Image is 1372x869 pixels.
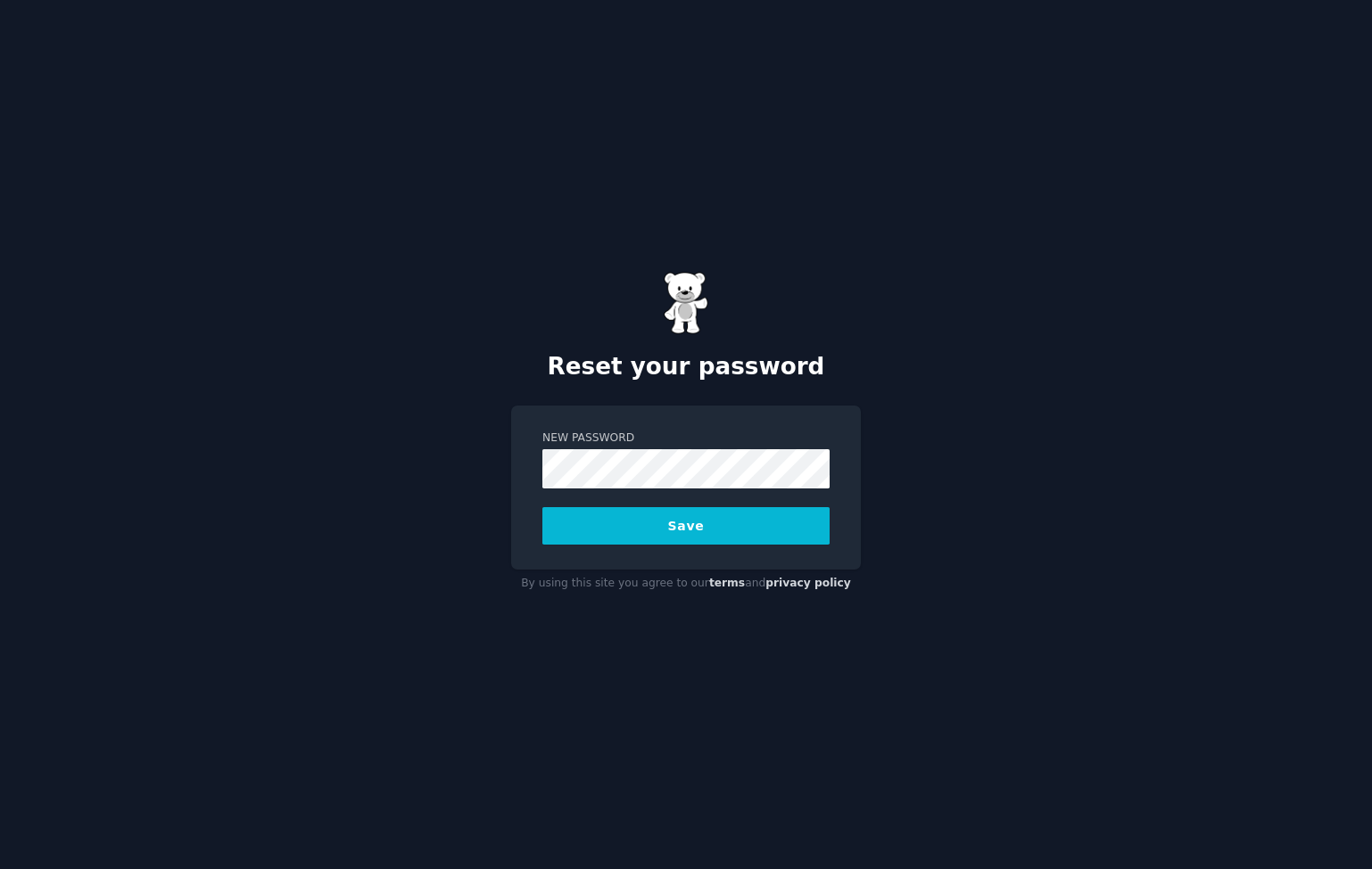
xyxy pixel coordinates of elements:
a: terms [709,577,745,589]
a: privacy policy [765,577,851,589]
label: New Password [542,430,830,447]
img: Gummy Bear [664,272,708,334]
div: By using this site you agree to our and [511,570,861,598]
h2: Reset your password [511,353,861,381]
button: Save [542,507,830,545]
